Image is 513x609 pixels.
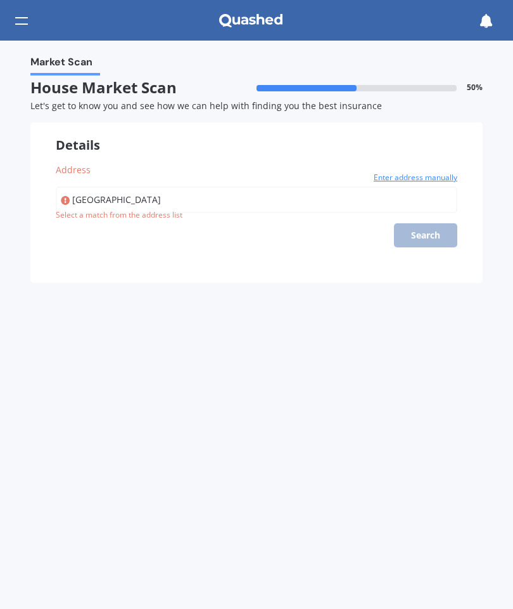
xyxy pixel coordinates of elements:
[30,56,92,73] span: Market Scan
[56,187,457,213] input: Enter address
[30,122,483,153] div: Details
[467,83,483,92] span: 50 %
[30,100,382,112] span: Let's get to know you and see how we can help with finding you the best insurance
[30,79,256,97] span: House Market Scan
[374,171,457,184] span: Enter address manually
[56,210,182,221] div: Select a match from the address list
[56,164,91,176] span: Address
